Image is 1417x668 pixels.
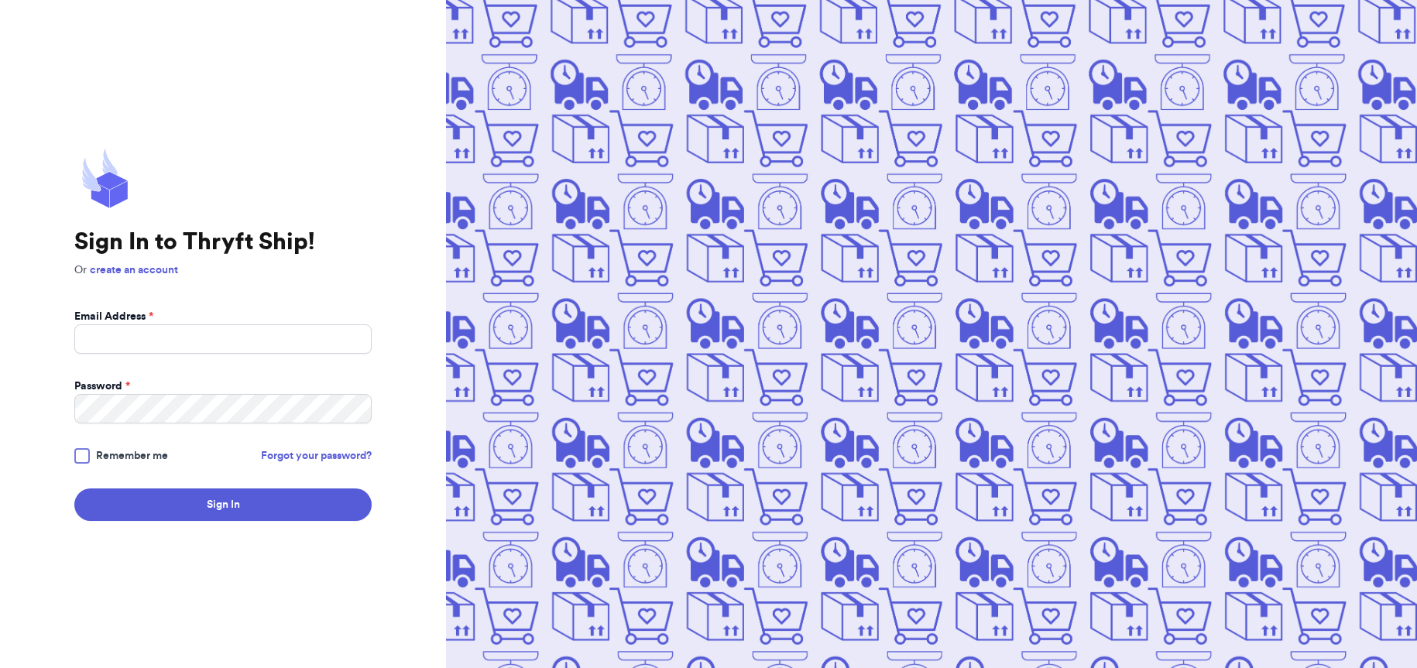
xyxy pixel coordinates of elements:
a: Forgot your password? [261,448,372,464]
label: Password [74,379,130,394]
h1: Sign In to Thryft Ship! [74,228,372,256]
label: Email Address [74,309,153,324]
button: Sign In [74,488,372,521]
a: create an account [90,265,178,276]
span: Remember me [96,448,168,464]
p: Or [74,262,372,278]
